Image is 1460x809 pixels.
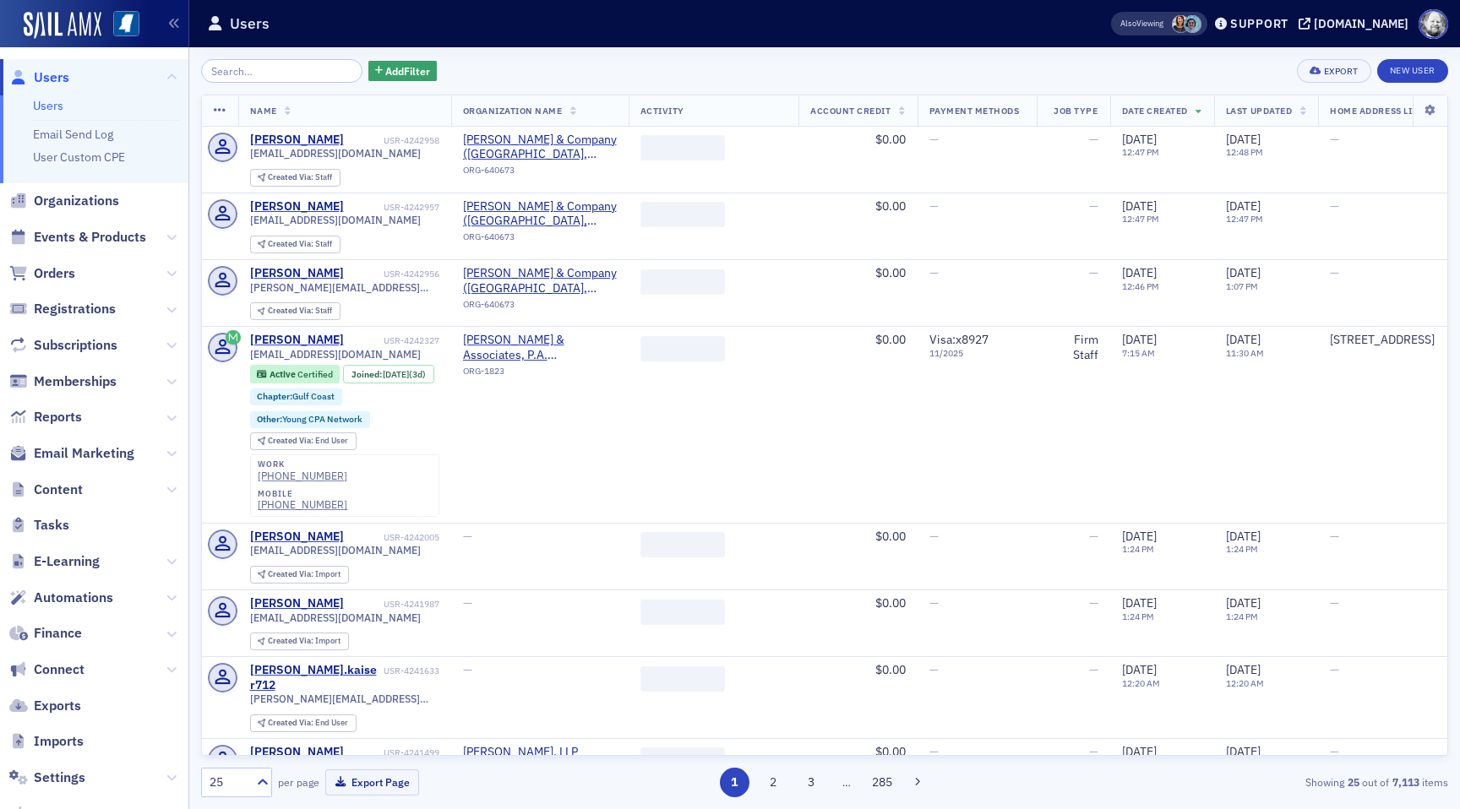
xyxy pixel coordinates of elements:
span: Rachel Shirley [1184,15,1201,33]
span: — [1330,662,1339,677]
span: Job Type [1054,105,1098,117]
button: 2 [758,768,787,797]
div: USR-4241499 [346,747,439,758]
span: … [835,774,858,790]
span: [DATE] [1226,198,1261,214]
span: Created Via : [268,435,315,446]
span: — [1330,595,1339,611]
img: SailAMX [24,12,101,39]
span: Activity [640,105,684,117]
div: USR-4242005 [346,532,439,543]
a: Orders [9,264,75,283]
div: ORG-640673 [463,165,617,182]
a: [PERSON_NAME] [250,529,344,545]
span: Finance [34,624,82,643]
a: Email Marketing [9,444,134,463]
span: [DATE] [1226,332,1261,347]
span: 11 / 2025 [929,348,1025,359]
span: ‌ [640,532,725,557]
div: ORG-640673 [463,231,617,248]
span: — [1089,265,1098,280]
span: [DATE] [1122,265,1157,280]
div: Showing out of items [1044,774,1448,790]
div: USR-4241633 [384,665,439,676]
span: $0.00 [875,744,906,759]
span: [DATE] [1122,595,1157,611]
strong: 7,113 [1389,774,1422,790]
span: ‌ [640,336,725,361]
div: [DOMAIN_NAME] [1314,16,1408,31]
div: Joined: 2025-08-15 00:00:00 [343,365,434,383]
span: — [1089,529,1098,544]
span: ‌ [640,135,725,160]
button: 1 [720,768,749,797]
strong: 25 [1344,774,1362,790]
span: Registrations [34,300,116,318]
span: Other : [257,413,282,425]
span: — [1330,529,1339,544]
span: [DATE] [1122,744,1157,759]
span: Name [250,105,277,117]
a: Other:Young CPA Network [257,414,362,425]
time: 1:24 PM [1122,611,1154,622]
span: [DATE] [383,368,409,380]
span: T.E. Lott & Company (Columbus, MS) [463,199,617,229]
a: [PERSON_NAME] [250,199,344,214]
span: — [1330,198,1339,214]
span: — [929,744,939,759]
a: [PHONE_NUMBER] [258,470,347,482]
span: Certified [297,368,333,380]
span: Automations [34,589,113,607]
a: [PERSON_NAME] [250,133,344,148]
span: Email Marketing [34,444,134,463]
span: — [463,662,472,677]
span: Organizations [34,192,119,210]
span: $0.00 [875,198,906,214]
a: [PERSON_NAME] [250,266,344,281]
div: mobile [258,489,347,499]
a: [PERSON_NAME] [250,333,344,348]
time: 12:20 AM [1122,677,1160,689]
div: Also [1120,18,1136,29]
a: Content [9,481,83,499]
span: Connect [34,660,84,679]
div: Import [268,570,340,579]
div: Staff [268,307,332,316]
div: Created Via: End User [250,432,357,450]
time: 1:24 PM [1226,543,1258,555]
span: Date Created [1122,105,1188,117]
div: Active: Active: Certified [250,365,340,383]
label: per page [278,774,319,790]
span: Memberships [34,372,117,391]
span: Created Via : [268,568,315,579]
span: ‌ [640,202,725,227]
span: [DATE] [1226,662,1261,677]
a: Settings [9,768,85,787]
span: [EMAIL_ADDRESS][DOMAIN_NAME] [250,147,421,160]
span: [DATE] [1226,595,1261,611]
time: 12:47 PM [1122,213,1159,225]
span: — [463,529,472,544]
span: Profile [1419,9,1448,39]
span: [EMAIL_ADDRESS][DOMAIN_NAME] [250,544,421,557]
span: — [929,662,939,677]
time: 7:15 AM [1122,347,1155,359]
span: Visa : x8927 [929,332,989,347]
a: E-Learning [9,552,100,571]
button: [DOMAIN_NAME] [1299,18,1414,30]
a: User Custom CPE [33,149,125,165]
div: [PERSON_NAME] [250,745,344,760]
span: Orders [34,264,75,283]
a: Connect [9,660,84,679]
a: Events & Products [9,228,146,247]
span: [DATE] [1122,132,1157,147]
a: Tasks [9,516,69,535]
span: [DATE] [1122,332,1157,347]
img: SailAMX [113,11,139,37]
h1: Users [230,14,270,34]
span: Account Credit [810,105,891,117]
span: — [1330,265,1339,280]
button: Export [1297,59,1370,83]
